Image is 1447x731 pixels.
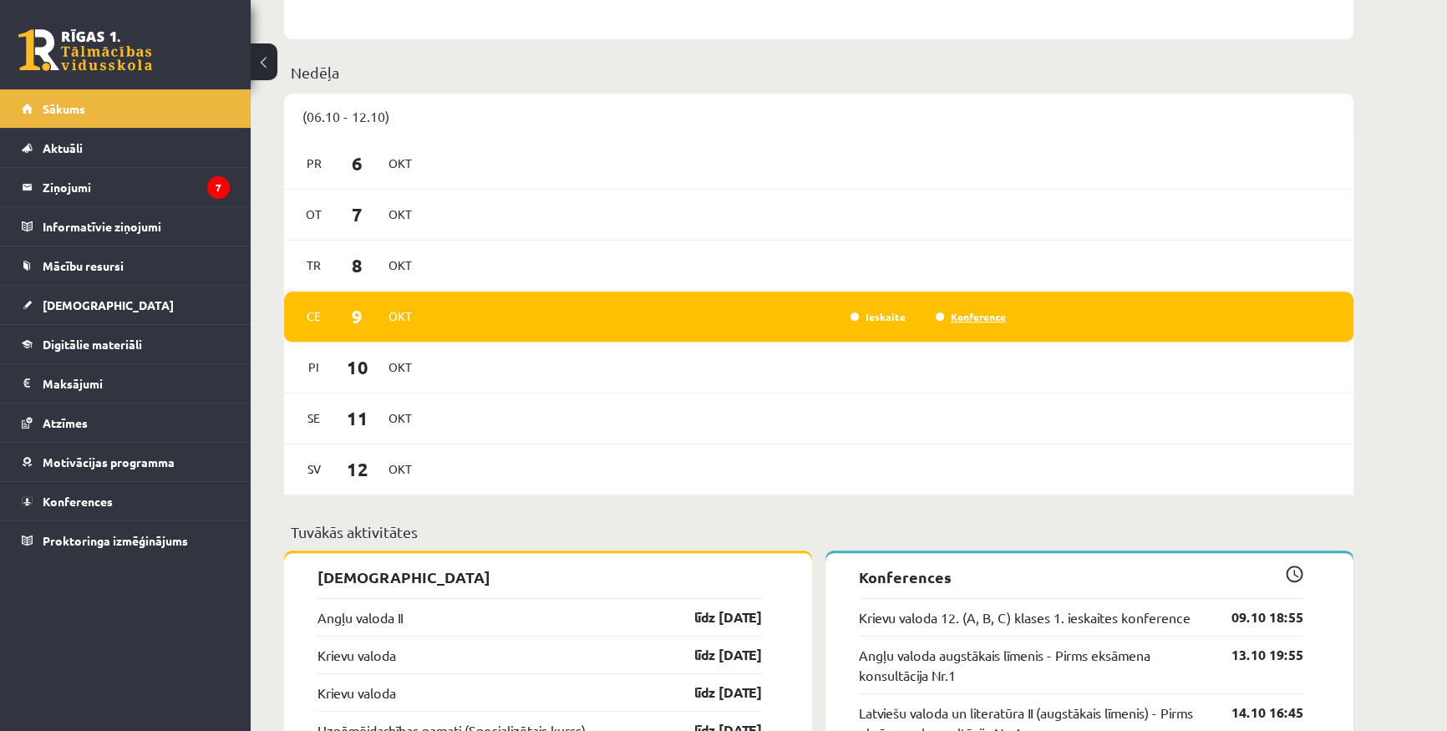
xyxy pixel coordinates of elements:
[297,201,332,227] span: Ot
[18,29,152,71] a: Rīgas 1. Tālmācības vidusskola
[207,176,230,199] i: 7
[383,456,418,482] span: Okt
[317,683,396,703] a: Krievu valoda
[22,89,230,128] a: Sākums
[859,566,1303,588] p: Konferences
[22,364,230,403] a: Maksājumi
[665,607,762,627] a: līdz [DATE]
[317,566,762,588] p: [DEMOGRAPHIC_DATA]
[383,201,418,227] span: Okt
[43,101,85,116] span: Sākums
[43,297,174,312] span: [DEMOGRAPHIC_DATA]
[43,364,230,403] legend: Maksājumi
[383,150,418,176] span: Okt
[22,482,230,520] a: Konferences
[43,337,142,352] span: Digitālie materiāli
[43,140,83,155] span: Aktuāli
[332,251,383,279] span: 8
[332,404,383,432] span: 11
[850,310,906,323] a: Ieskaite
[297,405,332,431] span: Se
[43,494,113,509] span: Konferences
[43,207,230,246] legend: Informatīvie ziņojumi
[859,645,1206,685] a: Angļu valoda augstākais līmenis - Pirms eksāmena konsultācija Nr.1
[22,129,230,167] a: Aktuāli
[43,415,88,430] span: Atzīmes
[297,252,332,278] span: Tr
[383,252,418,278] span: Okt
[665,683,762,703] a: līdz [DATE]
[332,353,383,381] span: 10
[936,310,1006,323] a: Konference
[43,168,230,206] legend: Ziņojumi
[297,456,332,482] span: Sv
[291,61,1347,84] p: Nedēļa
[317,607,403,627] a: Angļu valoda II
[332,302,383,330] span: 9
[332,201,383,228] span: 7
[22,286,230,324] a: [DEMOGRAPHIC_DATA]
[43,454,175,470] span: Motivācijas programma
[1206,607,1303,627] a: 09.10 18:55
[22,325,230,363] a: Digitālie materiāli
[332,455,383,483] span: 12
[332,150,383,177] span: 6
[22,404,230,442] a: Atzīmes
[859,607,1191,627] a: Krievu valoda 12. (A, B, C) klases 1. ieskaites konference
[22,168,230,206] a: Ziņojumi7
[297,354,332,380] span: Pi
[383,405,418,431] span: Okt
[1206,703,1303,723] a: 14.10 16:45
[1206,645,1303,665] a: 13.10 19:55
[291,520,1347,543] p: Tuvākās aktivitātes
[22,521,230,560] a: Proktoringa izmēģinājums
[297,303,332,329] span: Ce
[43,258,124,273] span: Mācību resursi
[22,207,230,246] a: Informatīvie ziņojumi
[22,246,230,285] a: Mācību resursi
[383,303,418,329] span: Okt
[297,150,332,176] span: Pr
[22,443,230,481] a: Motivācijas programma
[284,94,1353,139] div: (06.10 - 12.10)
[665,645,762,665] a: līdz [DATE]
[383,354,418,380] span: Okt
[43,533,188,548] span: Proktoringa izmēģinājums
[317,645,396,665] a: Krievu valoda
